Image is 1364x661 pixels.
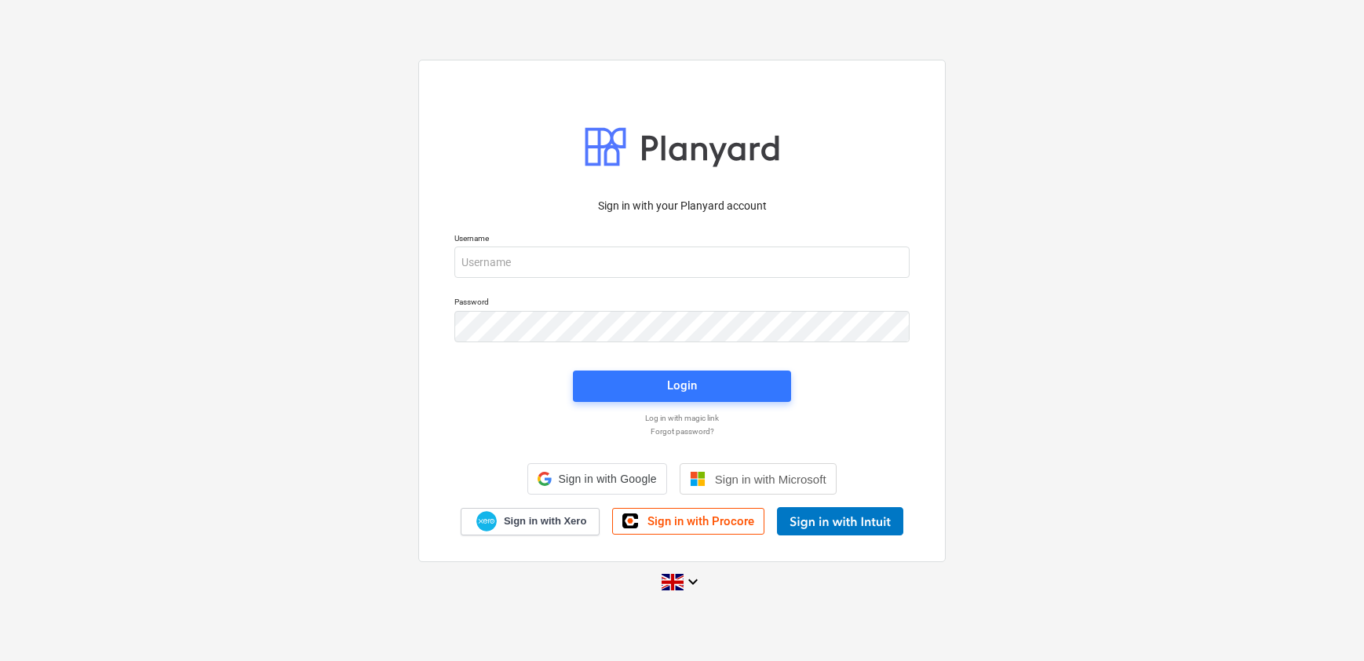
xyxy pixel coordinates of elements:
img: Microsoft logo [690,471,706,487]
p: Password [454,297,910,310]
input: Username [454,247,910,278]
a: Sign in with Procore [612,508,764,535]
img: Xero logo [476,511,497,532]
button: Login [573,371,791,402]
p: Username [454,233,910,247]
a: Forgot password? [447,426,917,436]
a: Sign in with Xero [461,508,600,535]
p: Sign in with your Planyard account [454,198,910,214]
span: Sign in with Procore [647,514,754,528]
i: keyboard_arrow_down [684,572,702,591]
div: Login [667,375,697,396]
span: Sign in with Microsoft [715,473,826,486]
a: Log in with magic link [447,413,917,423]
div: Sign in with Google [527,463,666,495]
span: Sign in with Xero [504,514,586,528]
span: Sign in with Google [558,473,656,485]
